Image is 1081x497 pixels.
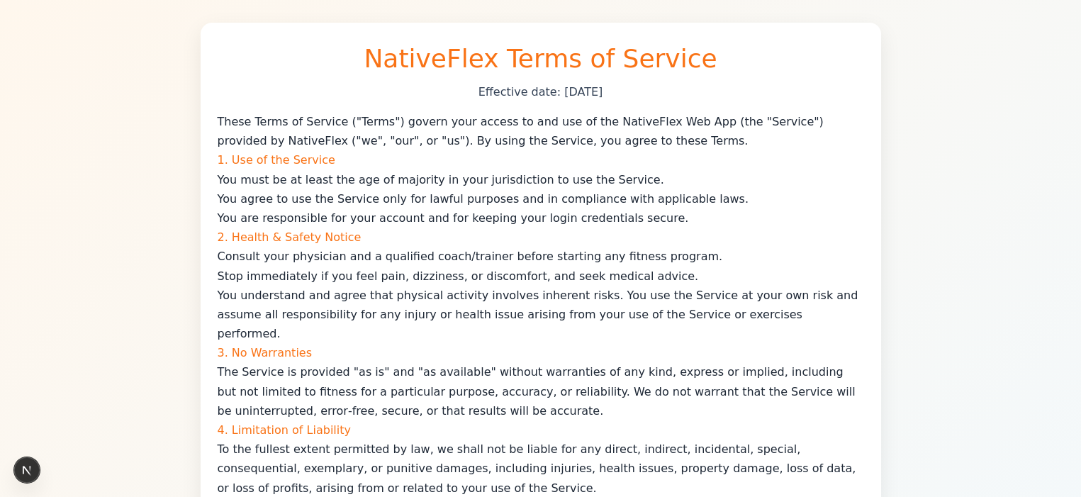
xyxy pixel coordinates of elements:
[218,420,864,440] h2: 4. Limitation of Liability
[218,362,864,420] p: The Service is provided "as is" and "as available" without warranties of any kind, express or imp...
[218,189,864,208] li: You agree to use the Service only for lawful purposes and in compliance with applicable laws.
[218,208,864,228] li: You are responsible for your account and for keeping your login credentials secure.
[218,267,864,286] li: Stop immediately if you feel pain, dizziness, or discomfort, and seek medical advice.
[218,150,864,169] h2: 1. Use of the Service
[218,84,864,101] p: Effective date: [DATE]
[218,343,864,362] h2: 3. No Warranties
[218,170,864,189] li: You must be at least the age of majority in your jurisdiction to use the Service.
[218,40,864,78] h1: NativeFlex Terms of Service
[218,112,864,150] p: These Terms of Service ("Terms") govern your access to and use of the NativeFlex Web App (the "Se...
[218,228,864,247] h2: 2. Health & Safety Notice
[218,247,864,266] li: Consult your physician and a qualified coach/trainer before starting any fitness program.
[218,286,864,344] li: You understand and agree that physical activity involves inherent risks. You use the Service at y...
